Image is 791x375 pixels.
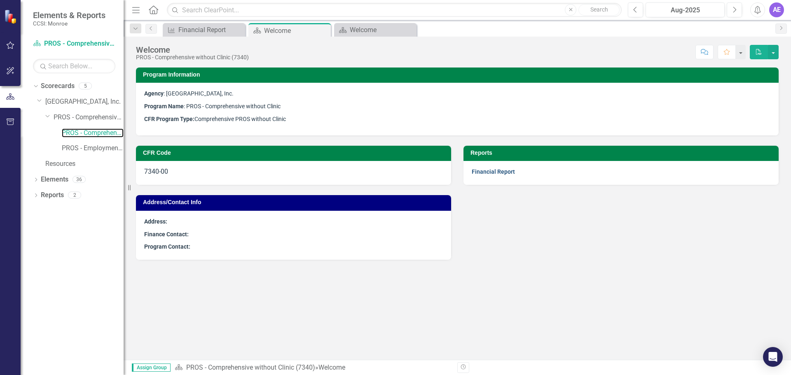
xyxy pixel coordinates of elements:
div: 5 [79,83,92,90]
img: ClearPoint Strategy [4,9,19,24]
span: Assign Group [132,363,171,372]
span: Search [590,6,608,13]
a: PROS - Comprehensive without Clinic (7340) [186,363,315,371]
div: Welcome [350,25,414,35]
a: Scorecards [41,82,75,91]
strong: Address: [144,218,167,225]
a: Welcome [336,25,414,35]
span: : [GEOGRAPHIC_DATA], Inc. [144,90,234,97]
div: 2 [68,192,81,199]
a: PROS - Comprehensive without Clinic [54,113,124,122]
a: Resources [45,159,124,169]
button: AE [769,2,784,17]
a: Financial Report [165,25,243,35]
div: Welcome [264,26,329,36]
small: CCSI: Monroe [33,20,105,27]
div: Financial Report [178,25,243,35]
h3: Reports [470,150,775,156]
div: Aug-2025 [648,5,722,15]
span: Comprehensive PROS without Clinic [144,116,286,122]
h3: Address/Contact Info [143,199,447,205]
a: PROS - Employment Initiative (8350) [62,144,124,153]
a: Reports [41,191,64,200]
div: 36 [73,176,86,183]
input: Search ClearPoint... [167,3,622,17]
div: » [175,363,451,373]
a: Financial Report [472,168,515,175]
strong: Program Name [144,103,184,109]
span: Elements & Reports [33,10,105,20]
button: Search [578,4,620,16]
h3: CFR Code [143,150,447,156]
span: : PROS - Comprehensive without Clinic [144,103,281,109]
strong: CFR Program Type: [144,116,194,122]
span: 7340-00 [144,168,168,175]
div: PROS - Comprehensive without Clinic (7340) [136,54,249,61]
a: PROS - Comprehensive without Clinic (7340) [62,128,124,138]
button: Aug-2025 [646,2,725,17]
strong: Finance Contact: [144,231,189,238]
strong: Program Contact: [144,243,190,250]
a: PROS - Comprehensive without Clinic (7340) [33,39,115,49]
strong: Agency [144,90,164,97]
div: Welcome [136,45,249,54]
h3: Program Information [143,72,775,78]
a: [GEOGRAPHIC_DATA], Inc. [45,97,124,107]
div: Open Intercom Messenger [763,347,783,367]
a: Elements [41,175,68,184]
input: Search Below... [33,59,115,73]
div: Welcome [318,363,345,371]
